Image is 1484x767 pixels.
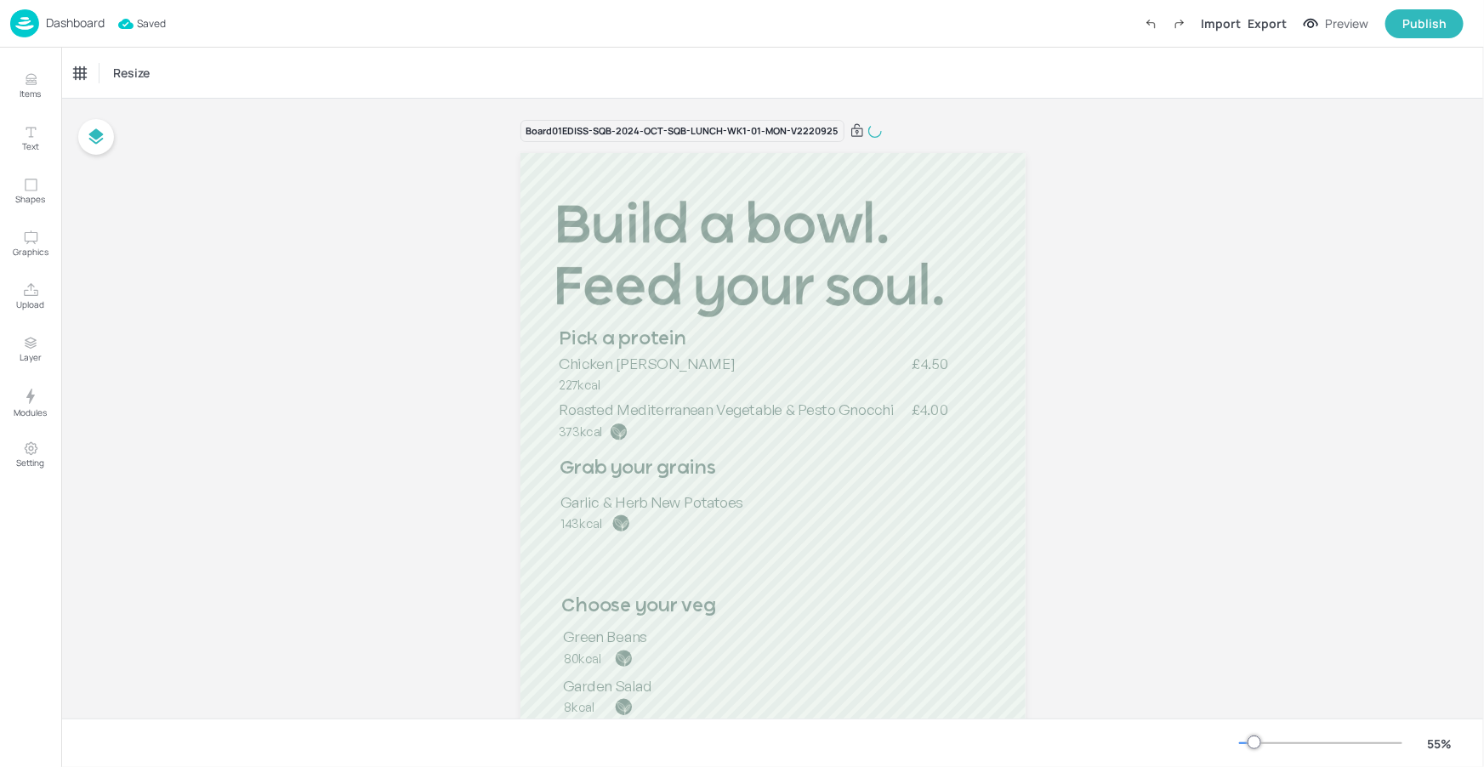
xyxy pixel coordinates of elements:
[1294,11,1379,37] button: Preview
[912,354,948,372] span: £4.50
[1419,735,1460,753] div: 55 %
[563,651,601,666] span: 80kcal
[110,64,153,82] span: Resize
[560,460,716,480] span: Grab your grains
[1402,14,1447,33] div: Publish
[1385,9,1464,38] button: Publish
[559,423,603,439] span: 373kcal
[560,597,715,616] span: Choose your veg
[559,377,600,392] span: 227kcal
[563,676,651,695] span: Garden Salad
[559,401,894,419] span: Roasted Mediterranean Vegetable & Pesto Gnocchi
[10,9,39,37] img: logo-86c26b7e.jpg
[559,330,687,349] span: Pick a protein
[1136,9,1165,38] label: Undo (Ctrl + Z)
[563,628,646,646] span: Green Beans
[118,15,166,32] span: Saved
[560,515,601,531] span: 143kcal
[520,120,844,143] div: Board 01EDISS-SQB-2024-OCT-SQB-LUNCH-WK1-01-MON-V2220925
[1201,14,1241,32] div: Import
[563,699,594,714] span: 8kcal
[1248,14,1287,32] div: Export
[1165,9,1194,38] label: Redo (Ctrl + Y)
[911,401,947,419] span: £4.00
[46,17,105,29] p: Dashboard
[560,492,743,511] span: Garlic & Herb New Potatoes
[1325,14,1368,33] div: Preview
[559,354,735,372] span: Chicken [PERSON_NAME]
